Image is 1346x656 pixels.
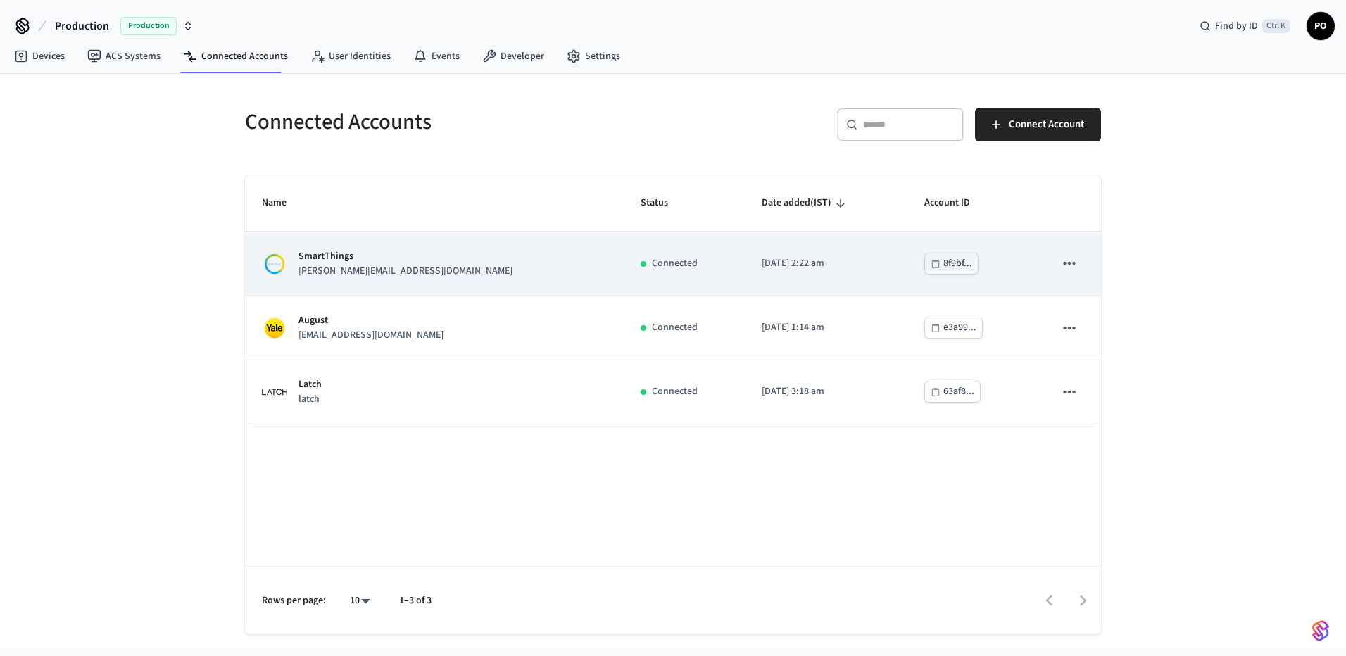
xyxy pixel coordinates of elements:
a: Connected Accounts [172,44,299,69]
span: Production [120,17,177,35]
span: Ctrl K [1262,19,1290,33]
p: [DATE] 2:22 am [762,256,891,271]
p: 1–3 of 3 [399,593,432,608]
div: Find by IDCtrl K [1188,13,1301,39]
a: ACS Systems [76,44,172,69]
p: Latch [298,377,322,392]
p: Rows per page: [262,593,326,608]
img: SeamLogoGradient.69752ec5.svg [1312,619,1329,642]
button: 8f9bf... [924,253,979,275]
img: Yale Logo, Square [262,315,287,341]
span: Date added(IST) [762,192,850,214]
img: Smartthings Logo, Square [262,251,287,277]
p: [DATE] 3:18 am [762,384,891,399]
p: Connected [652,256,698,271]
div: 8f9bf... [943,255,972,272]
button: e3a99... [924,317,983,339]
p: [PERSON_NAME][EMAIL_ADDRESS][DOMAIN_NAME] [298,264,512,279]
p: Connected [652,320,698,335]
button: PO [1307,12,1335,40]
span: PO [1308,13,1333,39]
span: Account ID [924,192,988,214]
p: SmartThings [298,249,512,264]
span: Name [262,192,305,214]
p: latch [298,392,322,407]
table: sticky table [245,175,1101,424]
span: Find by ID [1215,19,1258,33]
button: 63af8... [924,381,981,403]
a: Developer [471,44,555,69]
div: 10 [343,591,377,611]
p: [EMAIL_ADDRESS][DOMAIN_NAME] [298,328,444,343]
div: 63af8... [943,383,974,400]
img: Latch Building [262,379,287,405]
p: August [298,313,444,328]
span: Connect Account [1009,115,1084,134]
span: Status [641,192,686,214]
div: e3a99... [943,319,976,336]
h5: Connected Accounts [245,108,665,137]
p: Connected [652,384,698,399]
a: Settings [555,44,631,69]
button: Connect Account [975,108,1101,141]
a: Events [402,44,471,69]
p: [DATE] 1:14 am [762,320,891,335]
span: Production [55,18,109,34]
a: Devices [3,44,76,69]
a: User Identities [299,44,402,69]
